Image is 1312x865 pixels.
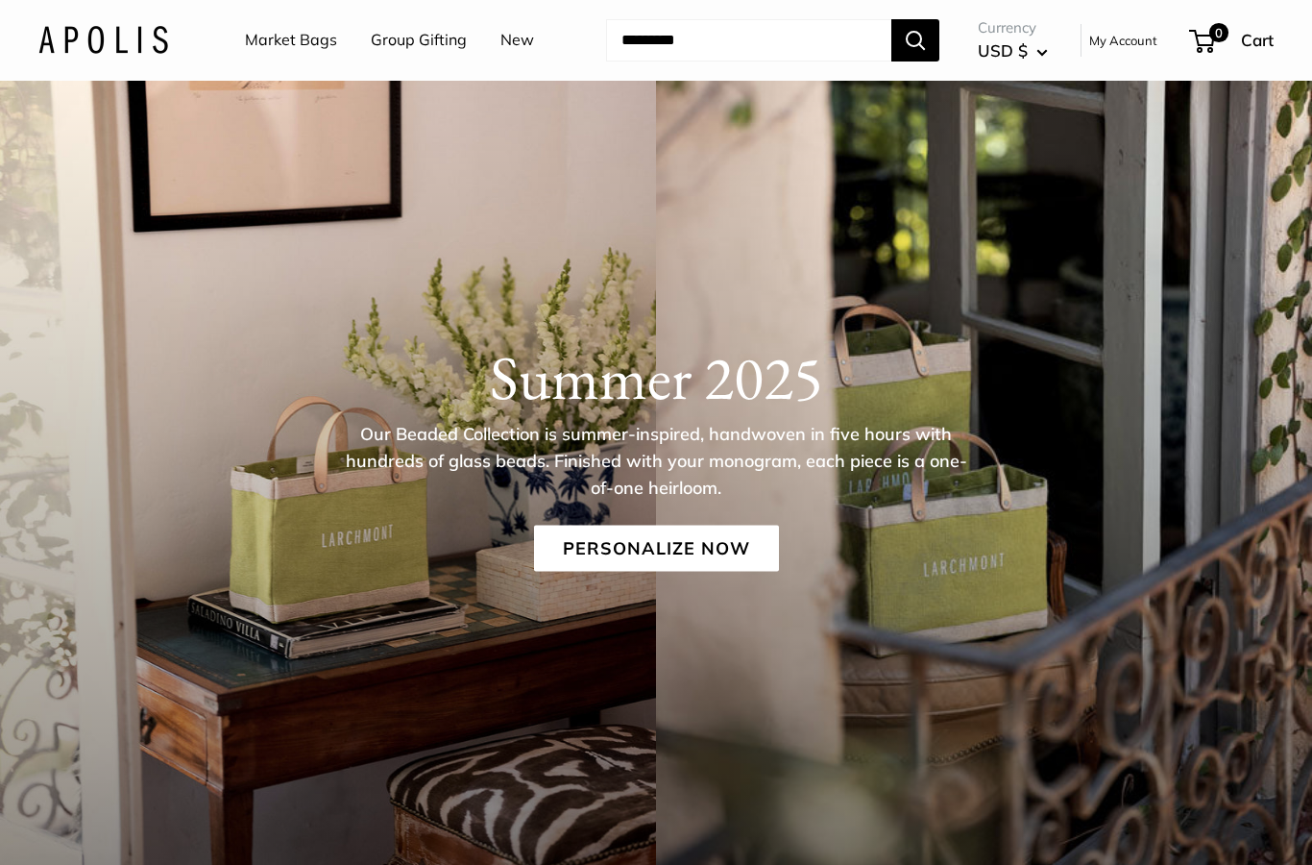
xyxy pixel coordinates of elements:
span: Cart [1241,30,1274,50]
span: USD $ [978,40,1028,61]
a: Personalize Now [534,525,779,571]
button: USD $ [978,36,1048,66]
iframe: Sign Up via Text for Offers [15,792,206,850]
a: 0 Cart [1191,25,1274,56]
span: 0 [1209,23,1228,42]
h1: Summer 2025 [38,340,1274,413]
input: Search... [606,19,891,62]
p: Our Beaded Collection is summer-inspired, handwoven in five hours with hundreds of glass beads. F... [344,420,968,501]
a: Group Gifting [371,26,467,55]
a: New [500,26,534,55]
a: Market Bags [245,26,337,55]
img: Apolis [38,26,168,54]
a: My Account [1089,29,1157,52]
button: Search [891,19,939,62]
span: Currency [978,14,1048,41]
